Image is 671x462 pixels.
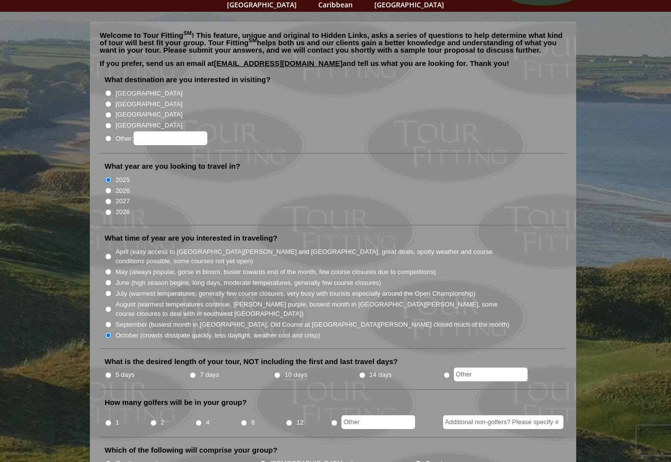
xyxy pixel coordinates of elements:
[296,418,304,428] label: 12
[161,418,164,428] label: 2
[115,175,130,185] label: 2025
[105,75,271,85] label: What destination are you interested in visiting?
[206,418,209,428] label: 4
[115,186,130,196] label: 2026
[251,418,254,428] label: 8
[285,370,308,380] label: 10 days
[100,31,566,54] p: Welcome to Tour Fitting ! This feature, unique and original to Hidden Links, asks a series of que...
[115,110,182,120] label: [GEOGRAPHIC_DATA]
[115,131,207,145] label: Other:
[105,398,247,407] label: How many golfers will be in your group?
[200,370,219,380] label: 7 days
[115,196,130,206] label: 2027
[115,267,436,277] label: May (always popular, gorse in bloom, busier towards end of the month, few course closures due to ...
[454,368,528,381] input: Other
[105,357,398,367] label: What is the desired length of your tour, NOT including the first and last travel days?
[105,445,278,455] label: Which of the following will comprise your group?
[115,247,510,266] label: April (easy access to [GEOGRAPHIC_DATA][PERSON_NAME] and [GEOGRAPHIC_DATA], great deals, spotty w...
[115,99,182,109] label: [GEOGRAPHIC_DATA]
[115,289,475,299] label: July (warmest temperatures, generally few course closures, very busy with tourists especially aro...
[183,30,192,36] sup: SM
[443,415,563,429] input: Additional non-golfers? Please specify #
[249,37,257,43] sup: SM
[115,300,510,319] label: August (warmest temperatures continue, [PERSON_NAME] purple, busiest month in [GEOGRAPHIC_DATA][P...
[100,60,566,74] p: If you prefer, send us an email at and tell us what you are looking for. Thank you!
[214,59,343,67] a: [EMAIL_ADDRESS][DOMAIN_NAME]
[369,370,392,380] label: 14 days
[105,233,278,243] label: What time of year are you interested in traveling?
[115,207,130,217] label: 2028
[115,278,381,288] label: June (high season begins, long days, moderate temperatures, generally few course closures)
[341,415,415,429] input: Other
[105,161,240,171] label: What year are you looking to travel in?
[115,331,320,340] label: October (crowds dissipate quickly, less daylight, weather cool and crisp)
[115,89,182,98] label: [GEOGRAPHIC_DATA]
[134,131,207,145] input: Other:
[115,121,182,130] label: [GEOGRAPHIC_DATA]
[115,418,119,428] label: 1
[115,370,135,380] label: 5 days
[115,320,509,330] label: September (busiest month in [GEOGRAPHIC_DATA], Old Course at [GEOGRAPHIC_DATA][PERSON_NAME] close...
